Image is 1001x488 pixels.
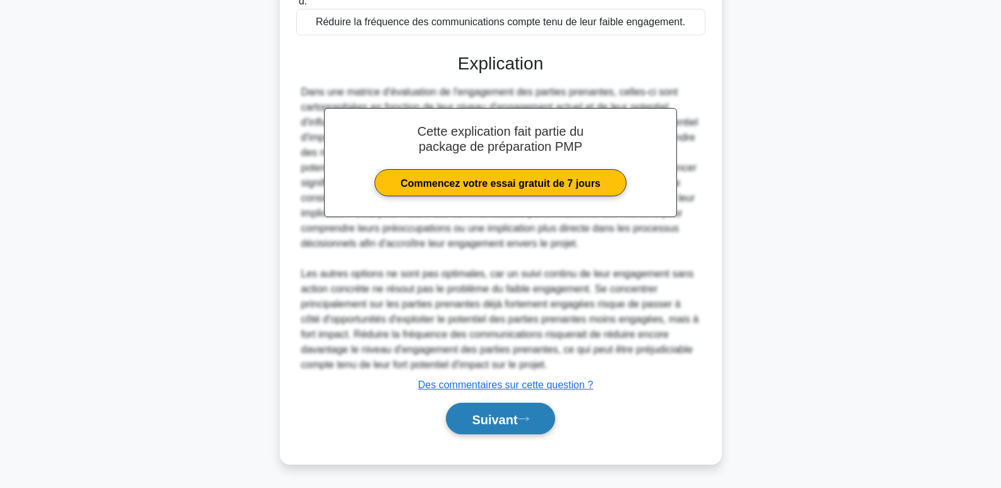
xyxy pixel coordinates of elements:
[301,268,699,370] font: Les autres options ne sont pas optimales, car un suivi continu de leur engagement sans action con...
[375,169,626,196] a: Commencez votre essai gratuit de 7 jours
[301,86,698,249] font: Dans une matrice d'évaluation de l'engagement des parties prenantes, celles-ci sont cartographiée...
[316,16,685,27] font: Réduire la fréquence des communications compte tenu de leur faible engagement.
[418,379,593,390] a: Des commentaires sur cette question ?
[446,403,554,435] button: Suivant
[472,412,517,426] font: Suivant
[458,54,543,73] font: Explication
